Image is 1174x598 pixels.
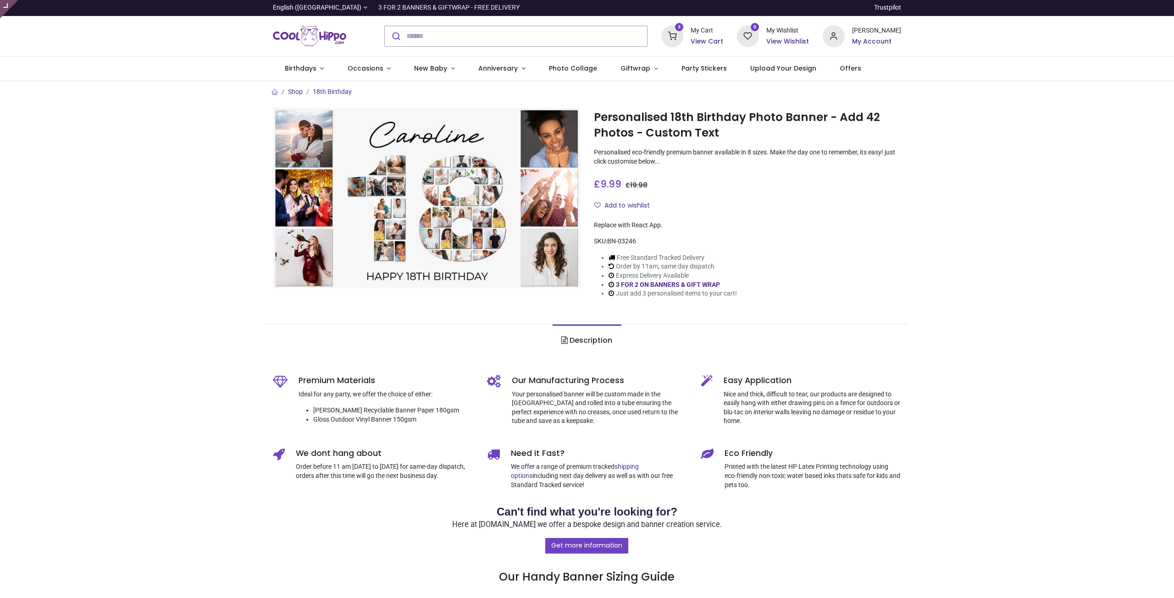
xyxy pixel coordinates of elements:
[626,181,648,190] span: £
[478,64,518,73] span: Anniversary
[273,108,580,288] img: Personalised 18th Birthday Photo Banner - Add 42 Photos - Custom Text
[594,202,601,208] i: Add to wishlist
[553,324,621,357] a: Description
[681,64,727,73] span: Party Stickers
[675,23,684,32] sup: 3
[609,253,737,263] li: Free Standard Tracked Delivery
[511,462,687,489] p: We offer a range of premium tracked including next day delivery as well as with our free Standard...
[620,64,650,73] span: Giftwrap
[691,37,723,46] a: View Cart
[609,289,737,298] li: Just add 3 personalised items to your cart!
[594,198,658,214] button: Add to wishlistAdd to wishlist
[594,177,621,191] span: £
[725,462,901,489] p: Printed with the latest HP Latex Printing technology using eco-friendly non-toxic water based ink...
[724,375,901,386] h5: Easy Application
[594,237,901,246] div: SKU:
[403,57,467,81] a: New Baby
[737,32,759,39] a: 0
[594,148,901,166] p: Personalised eco-friendly premium banner available in 8 sizes. Make the day one to remember, its ...
[609,262,737,271] li: Order by 11am, same day dispatch
[273,23,346,49] a: Logo of Cool Hippo
[313,88,352,95] a: 18th Birthday
[285,64,316,73] span: Birthdays
[600,177,621,191] span: 9.99
[313,415,473,424] li: Gloss Outdoor Vinyl Banner 150gsm
[511,448,687,459] h5: Need it Fast?
[691,26,723,35] div: My Cart
[840,64,861,73] span: Offers
[594,110,901,141] h1: Personalised 18th Birthday Photo Banner - Add 42 Photos - Custom Text
[313,406,473,415] li: [PERSON_NAME] Recyclable Banner Paper 180gsm
[414,64,447,73] span: New Baby
[874,3,901,12] a: Trustpilot
[609,57,670,81] a: Giftwrap
[750,64,816,73] span: Upload Your Design
[852,37,901,46] a: My Account
[273,3,367,12] a: English ([GEOGRAPHIC_DATA])
[378,3,520,12] div: 3 FOR 2 BANNERS & GIFTWRAP - FREE DELIVERY
[273,538,901,585] h3: Our Handy Banner Sizing Guide
[299,390,473,399] p: Ideal for any party, we offer the choice of either:
[607,237,636,245] span: BN-03246
[512,375,687,386] h5: Our Manufacturing Process
[299,375,473,386] h5: Premium Materials
[273,504,901,520] h2: Can't find what you're looking for?
[288,88,303,95] a: Shop
[549,64,597,73] span: Photo Collage
[852,26,901,35] div: [PERSON_NAME]
[630,181,648,190] span: 19.98
[466,57,537,81] a: Anniversary
[336,57,403,81] a: Occasions
[273,57,336,81] a: Birthdays
[296,462,473,480] p: Order before 11 am [DATE] to [DATE] for same-day dispatch, orders after this time will go the nex...
[766,37,809,46] a: View Wishlist
[273,520,901,530] p: Here at [DOMAIN_NAME] we offer a bespoke design and banner creation service.
[594,221,901,230] div: Replace with React App.
[661,32,683,39] a: 3
[545,538,628,554] a: Get more information
[296,448,473,459] h5: We dont hang about
[512,390,687,426] p: Your personalised banner will be custom made in the [GEOGRAPHIC_DATA] and rolled into a tube ensu...
[724,390,901,426] p: Nice and thick, difficult to tear, our products are designed to easily hang with either drawing p...
[273,23,346,49] img: Cool Hippo
[725,448,901,459] h5: Eco Friendly
[751,23,759,32] sup: 0
[766,26,809,35] div: My Wishlist
[616,281,720,288] a: 3 FOR 2 ON BANNERS & GIFT WRAP
[348,64,383,73] span: Occasions
[609,271,737,280] li: Express Delivery Available
[385,26,406,46] button: Submit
